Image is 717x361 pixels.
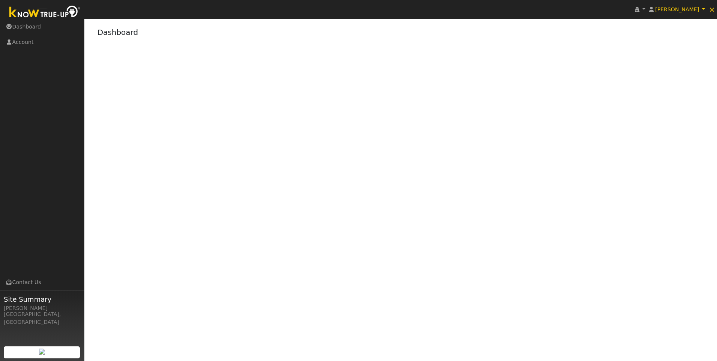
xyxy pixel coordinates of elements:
[4,310,80,326] div: [GEOGRAPHIC_DATA], [GEOGRAPHIC_DATA]
[4,294,80,304] span: Site Summary
[709,5,715,14] span: ×
[655,6,699,12] span: [PERSON_NAME]
[39,349,45,355] img: retrieve
[97,28,138,37] a: Dashboard
[6,4,84,21] img: Know True-Up
[4,304,80,312] div: [PERSON_NAME]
